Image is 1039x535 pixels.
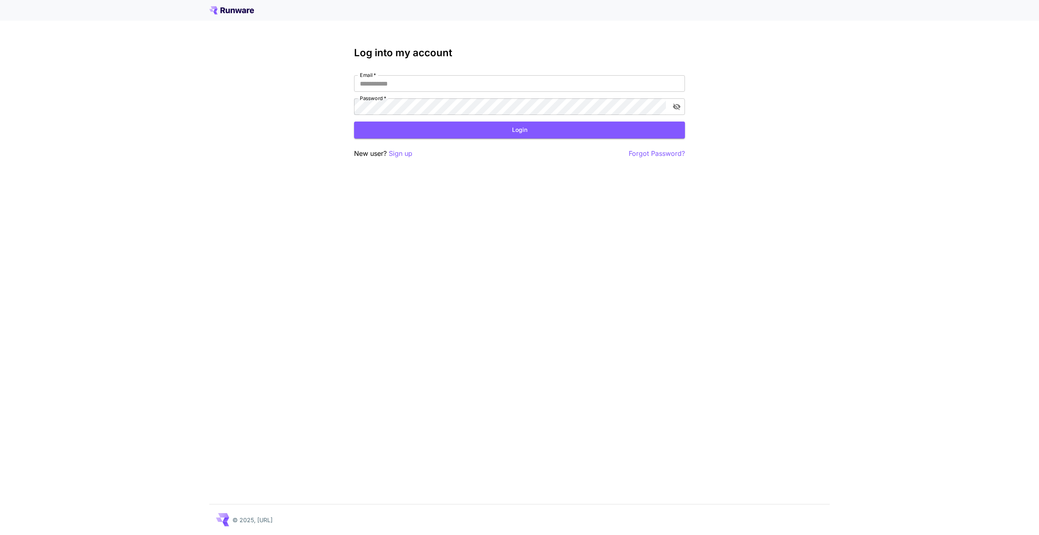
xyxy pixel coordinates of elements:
[629,148,685,159] button: Forgot Password?
[354,47,685,59] h3: Log into my account
[360,72,376,79] label: Email
[669,99,684,114] button: toggle password visibility
[354,148,412,159] p: New user?
[232,516,273,524] p: © 2025, [URL]
[389,148,412,159] button: Sign up
[354,122,685,139] button: Login
[360,95,386,102] label: Password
